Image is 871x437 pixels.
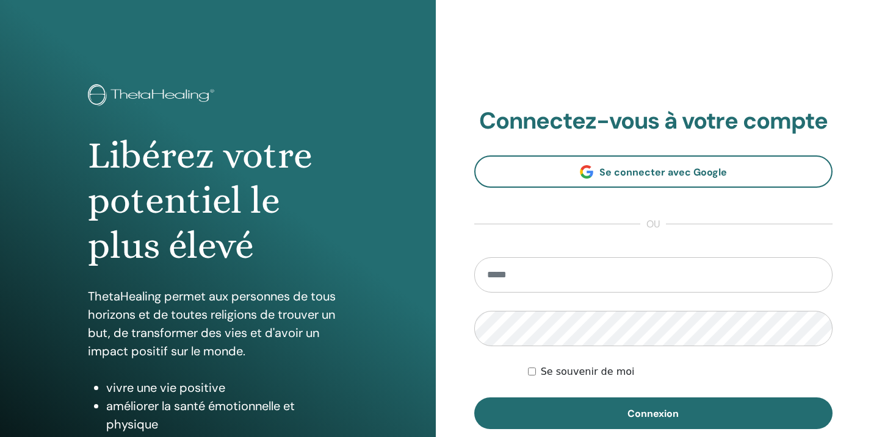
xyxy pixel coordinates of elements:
[528,364,833,379] div: Keep me authenticated indefinitely or until I manually logout
[474,155,833,188] a: Se connecter avec Google
[474,397,833,429] button: Connexion
[627,407,679,420] span: Connexion
[88,133,348,269] h1: Libérez votre potentiel le plus élevé
[106,397,348,433] li: améliorer la santé émotionnelle et physique
[599,166,727,179] span: Se connecter avec Google
[541,364,635,379] label: Se souvenir de moi
[640,217,666,232] span: ou
[106,378,348,397] li: vivre une vie positive
[474,107,833,135] h2: Connectez-vous à votre compte
[88,287,348,360] p: ThetaHealing permet aux personnes de tous horizons et de toutes religions de trouver un but, de t...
